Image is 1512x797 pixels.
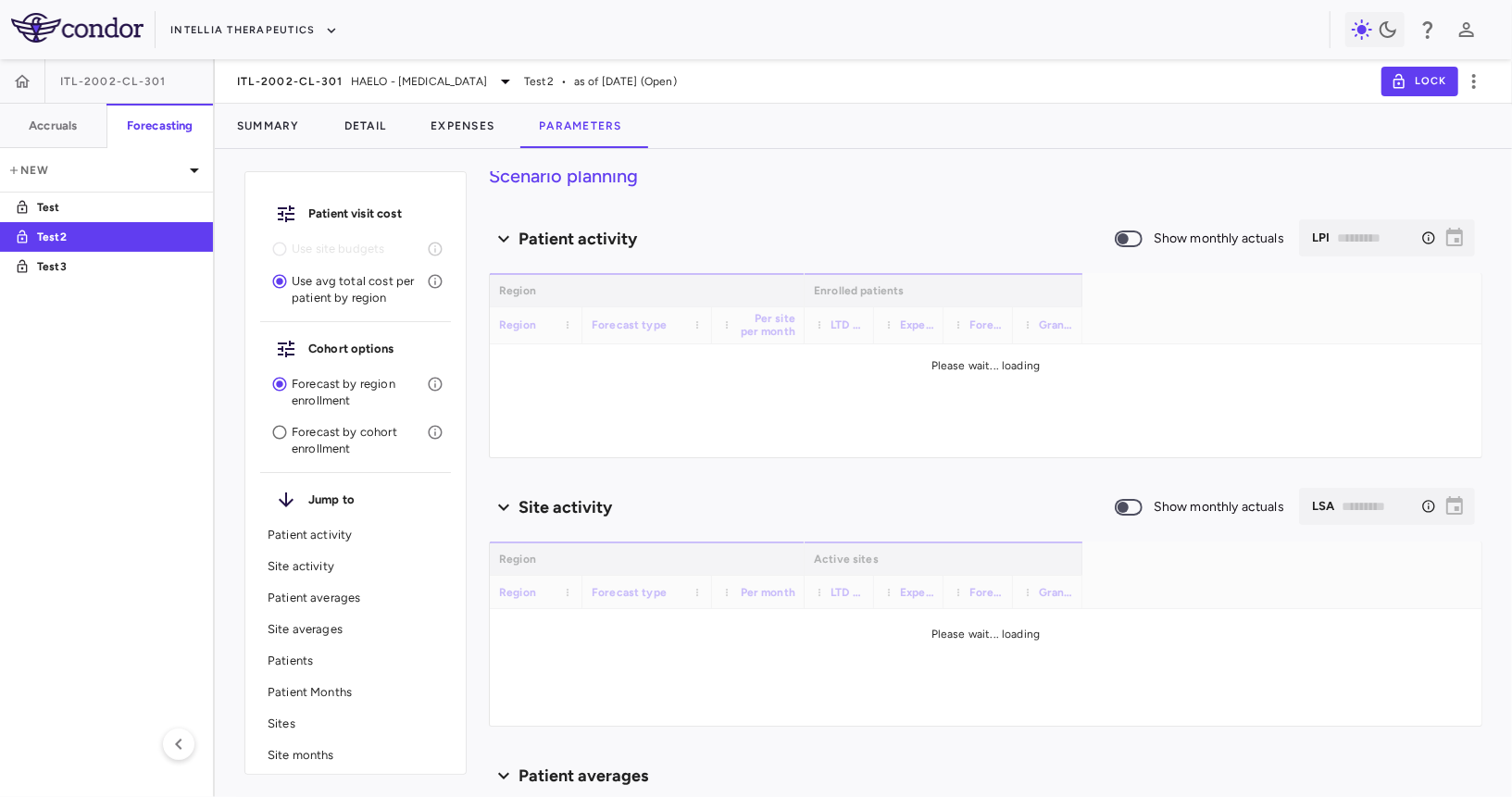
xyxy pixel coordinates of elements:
li: To use site budgets, you must enter enrollment by cohort for accuracy [260,233,451,266]
div: Site activity [260,551,451,582]
p: Patient Months [268,684,444,701]
div: Patient activity [260,519,451,551]
h6: Cohort options [308,341,436,357]
button: Detail [322,104,409,148]
p: Sites [268,716,444,732]
span: Show monthly actuals [1154,497,1284,517]
span: HAELO - [MEDICAL_DATA] [351,73,487,90]
h6: Accruals [29,118,77,134]
p: Site months [268,747,444,764]
div: Select the month to which you want to forecast patients. This does not affect the overall trial t... [1421,230,1436,245]
div: Patient visit cost [260,194,451,233]
p: Forecast by region enrollment [292,376,427,409]
span: ITL-2002-CL-301 [237,74,344,89]
div: Patient Months [260,677,451,708]
div: Sites [260,708,451,740]
p: Site activity [268,558,444,575]
span: Please wait... loading [931,359,1040,372]
h6: Patient activity [519,227,637,252]
p: New [7,162,183,179]
svg: Use an average monthly cost for each forecasted patient to calculate investigator fees [427,273,444,290]
h4: Scenario planning [489,162,1482,190]
h6: Forecasting [127,118,194,134]
p: Use avg total cost per patient by region [292,273,427,306]
img: logo-full-SnFGN8VE.png [11,13,144,43]
h6: LSA [1312,498,1334,515]
div: Site averages [260,614,451,645]
span: as of [DATE] (Open) [574,73,677,90]
div: Patients [260,645,451,677]
p: Test2 [37,229,174,245]
div: Select the month to which you want to forecast sites. This does not affect the overall trial time... [1421,499,1436,514]
svg: Enter a percentage allocation to estimate cohort split for enrollment [427,376,444,392]
p: Test [37,199,174,216]
button: Expenses [408,104,517,148]
span: Please wait... loading [931,628,1040,641]
span: Test2 [524,73,554,90]
p: Test3 [37,258,174,275]
span: • [561,73,567,90]
h6: LPI [1312,230,1330,246]
div: Forecast by region enrollment [260,368,451,417]
h6: Patient visit cost [308,205,436,222]
button: Lock [1381,67,1458,96]
div: Use avg total cost per patient by region [260,266,451,314]
h6: Jump to [308,492,436,508]
button: Summary [215,104,322,148]
p: Site averages [268,621,444,638]
button: Intellia Therapeutics [170,16,337,45]
div: Jump to [260,480,451,519]
h6: Site activity [519,495,612,520]
h6: Patient averages [519,764,648,789]
svg: Enter enrollment curves by Cohort+Region combination [427,424,444,441]
p: Patient activity [268,527,444,543]
p: Patient averages [268,590,444,606]
div: Cohort options [260,330,451,368]
div: Patient averages [260,582,451,614]
p: Forecast by cohort enrollment [292,424,427,457]
span: Show monthly actuals [1154,229,1284,249]
span: ITL-2002-CL-301 [60,74,167,89]
p: Patients [268,653,444,669]
div: Site months [260,740,451,771]
div: Forecast by cohort enrollment [260,417,451,465]
button: Parameters [517,104,644,148]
